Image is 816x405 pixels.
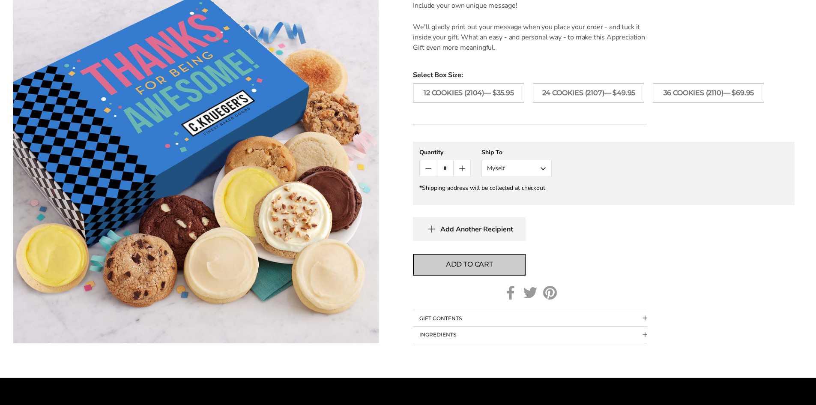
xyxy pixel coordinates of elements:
input: Quantity [437,160,454,177]
a: Pinterest [543,286,557,300]
button: Count minus [420,160,436,177]
p: We'll gladly print out your message when you place your order - and tuck it inside your gift. Wha... [413,22,647,53]
label: 36 Cookies (2110)— $69.95 [653,84,764,102]
button: Add to cart [413,254,526,276]
button: Collapsible block button [413,310,647,327]
button: Collapsible block button [413,327,647,343]
button: Count plus [454,160,470,177]
div: *Shipping address will be collected at checkout [419,184,788,192]
button: Myself [481,160,552,177]
button: Add Another Recipient [413,217,526,241]
iframe: Sign Up via Text for Offers [7,372,89,398]
a: Facebook [504,286,517,300]
label: 12 Cookies (2104)— $35.95 [413,84,524,102]
div: Ship To [481,148,552,156]
span: Select Box Size: [413,70,795,80]
gfm-form: New recipient [413,142,795,205]
p: Include your own unique message! [413,0,647,11]
span: Add Another Recipient [440,225,513,234]
a: Twitter [523,286,537,300]
span: Add to cart [446,259,493,270]
div: Quantity [419,148,471,156]
label: 24 Cookies (2107)— $49.95 [533,84,644,102]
